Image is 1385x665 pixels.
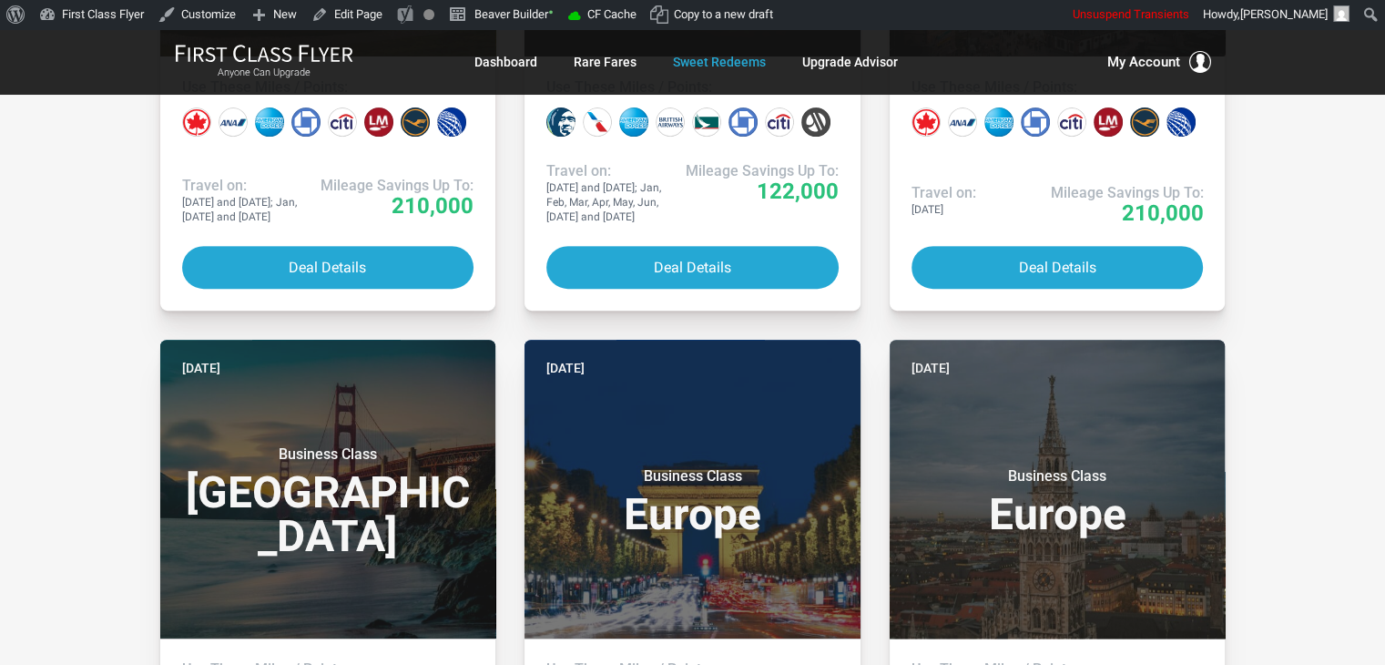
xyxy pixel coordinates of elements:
[911,107,941,137] div: Air Canada miles
[765,107,794,137] div: Citi points
[546,467,839,537] h3: Europe
[1073,7,1189,21] span: Unsuspend Transients
[546,246,839,289] button: Deal Details
[984,107,1013,137] div: Amex points
[364,107,393,137] div: LifeMiles
[1166,107,1196,137] div: United miles
[548,3,554,22] span: •
[911,246,1204,289] button: Deal Details
[546,107,575,137] div: Alaska miles
[175,66,353,79] small: Anyone Can Upgrade
[546,358,585,378] time: [DATE]
[437,107,466,137] div: United miles
[1107,51,1180,73] span: My Account
[911,467,1204,537] h3: Europe
[291,107,321,137] div: Chase points
[948,107,977,137] div: All Nippon miles
[1021,107,1050,137] div: Chase points
[1130,107,1159,137] div: Lufthansa miles
[578,467,806,486] small: Business Class
[474,46,537,78] a: Dashboard
[175,44,353,80] a: First Class FlyerAnyone Can Upgrade
[583,107,612,137] div: American miles
[692,107,721,137] div: Cathay Pacific miles
[728,107,758,137] div: Chase points
[801,107,830,137] div: Marriott points
[656,107,685,137] div: British Airways miles
[1094,107,1123,137] div: LifeMiles
[673,46,766,78] a: Sweet Redeems
[943,467,1171,486] small: Business Class
[328,107,357,137] div: Citi points
[255,107,284,137] div: Amex points
[1240,7,1328,21] span: [PERSON_NAME]
[214,445,442,464] small: Business Class
[182,246,474,289] button: Deal Details
[911,358,950,378] time: [DATE]
[1107,51,1211,73] button: My Account
[182,107,211,137] div: Air Canada miles
[619,107,648,137] div: Amex points
[574,46,636,78] a: Rare Fares
[1057,107,1086,137] div: Citi points
[802,46,898,78] a: Upgrade Advisor
[182,358,220,378] time: [DATE]
[175,44,353,63] img: First Class Flyer
[182,445,474,558] h3: [GEOGRAPHIC_DATA]
[219,107,248,137] div: All Nippon miles
[401,107,430,137] div: Lufthansa miles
